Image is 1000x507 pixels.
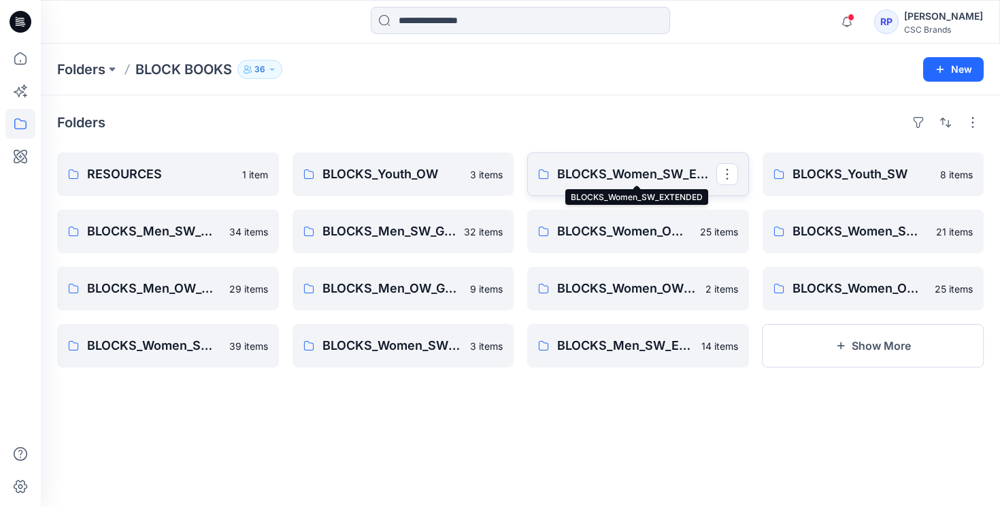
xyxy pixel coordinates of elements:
p: 25 items [935,282,973,296]
p: 3 items [470,167,503,182]
p: BLOCK BOOKS [135,60,232,79]
p: 3 items [470,339,503,353]
p: 36 [254,62,265,77]
p: 25 items [700,225,738,239]
p: 34 items [229,225,268,239]
p: BLOCKS_Youth_OW [322,165,463,184]
p: BLOCKS_Women_OW_EU [557,279,697,298]
p: 8 items [940,167,973,182]
button: Show More [763,324,984,367]
a: BLOCKS_Men_SW_EXTENDED14 items [527,324,749,367]
a: BLOCKS_Women_SW_GLOBAL39 items [57,324,279,367]
a: BLOCKS_Men_OW_GLOBAL9 items [293,267,514,310]
p: 2 items [705,282,738,296]
h4: Folders [57,114,105,131]
p: 1 item [242,167,268,182]
a: BLOCKS_Youth_SW8 items [763,152,984,196]
p: 9 items [470,282,503,296]
p: BLOCKS_Women_OW_APAC [557,222,692,241]
a: BLOCKS_Youth_OW3 items [293,152,514,196]
p: 14 items [701,339,738,353]
p: 32 items [464,225,503,239]
p: BLOCKS_Women_SW_GLOBAL [87,336,221,355]
a: BLOCKS_Men_OW_APAC29 items [57,267,279,310]
a: BLOCKS_Women_OW_EU2 items [527,267,749,310]
p: BLOCKS_Women_SW_APAC [793,222,929,241]
a: BLOCKS_Men_SW_GLOBAL32 items [293,210,514,253]
a: Folders [57,60,105,79]
a: BLOCKS_Women_SW_EXTENDED [527,152,749,196]
p: 21 items [936,225,973,239]
button: 36 [237,60,282,79]
a: BLOCKS_Women_SW_APAC21 items [763,210,984,253]
p: BLOCKS_Men_OW_APAC [87,279,221,298]
a: RESOURCES1 item [57,152,279,196]
p: BLOCKS_Men_SW_GLOBAL [322,222,456,241]
p: 39 items [229,339,268,353]
p: BLOCKS_Men_SW_EXTENDED [557,336,693,355]
div: CSC Brands [904,24,983,35]
p: BLOCKS_Men_OW_GLOBAL [322,279,463,298]
p: BLOCKS_Men_SW_APAC [87,222,221,241]
a: BLOCKS_Women_OW_GLOBAL25 items [763,267,984,310]
p: BLOCKS_Women_SW_EXTENDED [557,165,716,184]
p: BLOCKS_Women_SW_EU [322,336,463,355]
a: BLOCKS_Women_OW_APAC25 items [527,210,749,253]
a: BLOCKS_Women_SW_EU3 items [293,324,514,367]
a: BLOCKS_Men_SW_APAC34 items [57,210,279,253]
div: RP [874,10,899,34]
p: RESOURCES [87,165,234,184]
p: BLOCKS_Women_OW_GLOBAL [793,279,927,298]
button: New [923,57,984,82]
div: [PERSON_NAME] [904,8,983,24]
p: BLOCKS_Youth_SW [793,165,933,184]
p: 29 items [229,282,268,296]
